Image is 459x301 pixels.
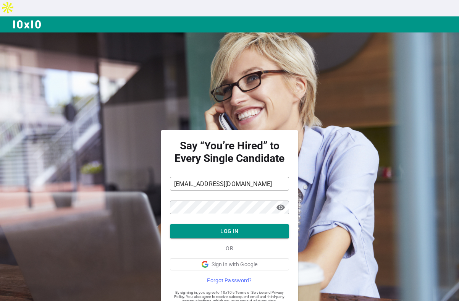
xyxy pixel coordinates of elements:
a: Forgot Password? [170,277,289,284]
img: Logo [12,19,42,29]
span: Sign in with Google [212,261,258,268]
button: Sign in with Google [170,258,289,270]
button: LOG IN [170,224,289,238]
span: Forgot Password? [207,277,252,284]
input: Email Address* [170,178,289,190]
strong: Say “You’re Hired” to Every Single Candidate [170,139,289,165]
span: visibility [276,203,285,212]
span: OR [226,244,233,252]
